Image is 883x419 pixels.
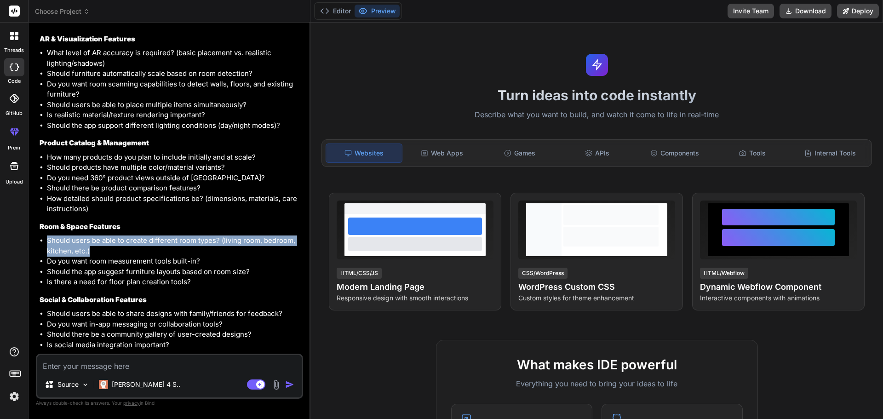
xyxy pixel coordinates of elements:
li: What level of AR accuracy is required? (basic placement vs. realistic lighting/shadows) [47,48,301,69]
strong: Room & Space Features [40,222,120,231]
li: Do you want room scanning capabilities to detect walls, floors, and existing furniture? [47,79,301,100]
label: Upload [6,178,23,186]
li: Should there be a community gallery of user-created designs? [47,329,301,340]
p: Everything you need to bring your ideas to life [451,378,743,389]
li: Should the app support different lighting conditions (day/night modes)? [47,121,301,131]
li: Should furniture automatically scale based on room detection? [47,69,301,79]
div: Components [637,143,713,163]
button: Editor [316,5,355,17]
div: APIs [559,143,635,163]
p: Responsive design with smooth interactions [337,293,493,303]
img: settings [6,389,22,404]
p: Describe what you want to build, and watch it come to life in real-time [316,109,877,121]
img: Claude 4 Sonnet [99,380,108,389]
div: Tools [715,143,791,163]
p: Always double-check its answers. Your in Bind [36,399,303,408]
li: Is realistic material/texture rendering important? [47,110,301,121]
img: Pick Models [81,381,89,389]
p: Source [57,380,79,389]
label: code [8,77,21,85]
h1: Turn ideas into code instantly [316,87,877,103]
li: Do you want in-app messaging or collaboration tools? [47,319,301,330]
li: Do you need 360° product views outside of [GEOGRAPHIC_DATA]? [47,173,301,184]
strong: Social & Collaboration Features [40,295,147,304]
label: threads [4,46,24,54]
span: privacy [123,400,140,406]
li: Should users be able to create different room types? (living room, bedroom, kitchen, etc.) [47,235,301,256]
li: Do you want room measurement tools built-in? [47,256,301,267]
li: Should users be able to share designs with family/friends for feedback? [47,309,301,319]
button: Download [780,4,831,18]
div: CSS/WordPress [518,268,568,279]
li: Should products have multiple color/material variants? [47,162,301,173]
div: Web Apps [404,143,480,163]
label: GitHub [6,109,23,117]
button: Preview [355,5,400,17]
li: How detailed should product specifications be? (dimensions, materials, care instructions) [47,194,301,214]
strong: Product Catalog & Management [40,138,149,147]
h2: What makes IDE powerful [451,355,743,374]
button: Deploy [837,4,879,18]
h4: Dynamic Webflow Component [700,281,857,293]
div: Games [482,143,558,163]
div: Internal Tools [792,143,868,163]
li: Should users be able to place multiple items simultaneously? [47,100,301,110]
div: HTML/Webflow [700,268,748,279]
button: Invite Team [728,4,774,18]
p: Custom styles for theme enhancement [518,293,675,303]
li: How many products do you plan to include initially and at scale? [47,152,301,163]
label: prem [8,144,20,152]
li: Should there be product comparison features? [47,183,301,194]
strong: AR & Visualization Features [40,34,135,43]
div: HTML/CSS/JS [337,268,382,279]
h4: Modern Landing Page [337,281,493,293]
img: icon [285,380,294,389]
h4: WordPress Custom CSS [518,281,675,293]
div: Websites [326,143,402,163]
p: [PERSON_NAME] 4 S.. [112,380,180,389]
span: Choose Project [35,7,90,16]
li: Is social media integration important? [47,340,301,350]
li: Should the app suggest furniture layouts based on room size? [47,267,301,277]
p: Interactive components with animations [700,293,857,303]
img: attachment [271,379,281,390]
li: Is there a need for floor plan creation tools? [47,277,301,287]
